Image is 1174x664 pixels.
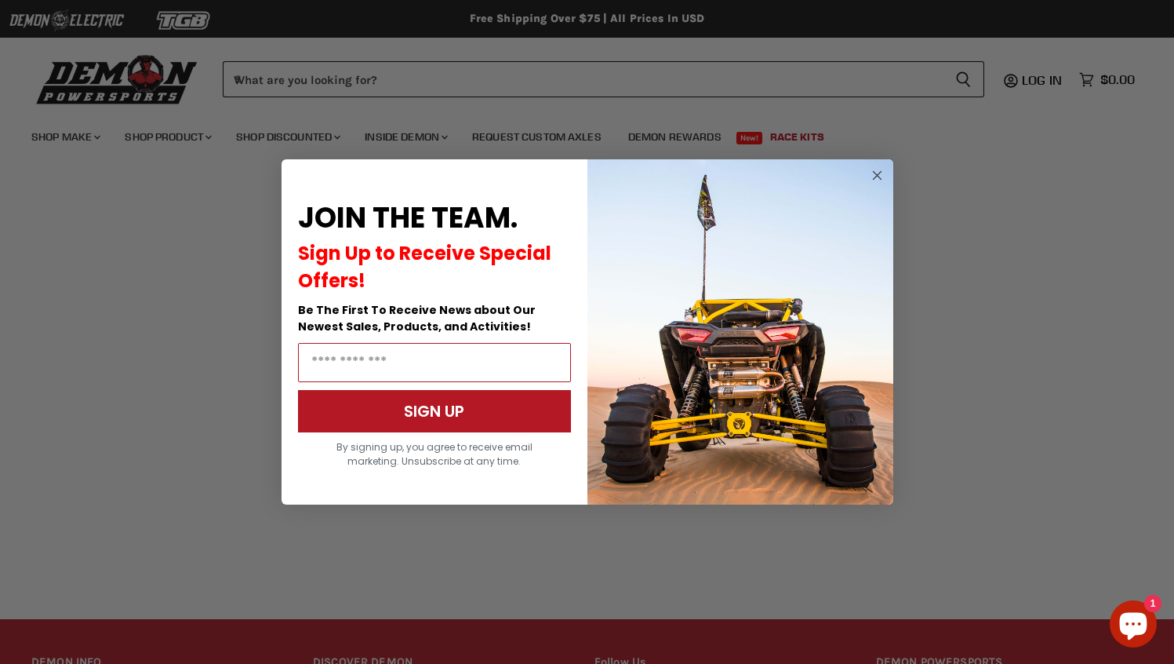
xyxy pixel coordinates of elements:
span: JOIN THE TEAM. [298,198,518,238]
input: Email Address [298,343,571,382]
inbox-online-store-chat: Shopify online store chat [1105,600,1161,651]
span: Be The First To Receive News about Our Newest Sales, Products, and Activities! [298,302,536,334]
button: SIGN UP [298,390,571,432]
span: Sign Up to Receive Special Offers! [298,240,551,294]
button: Close dialog [867,166,887,185]
img: a9095488-b6e7-41ba-879d-588abfab540b.jpeg [587,159,893,505]
span: By signing up, you agree to receive email marketing. Unsubscribe at any time. [336,440,532,468]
